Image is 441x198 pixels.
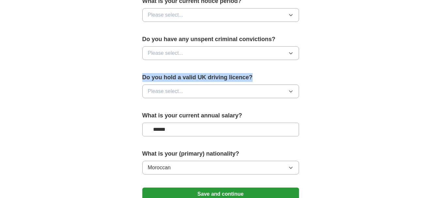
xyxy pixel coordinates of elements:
[148,49,183,57] span: Please select...
[142,149,299,158] label: What is your (primary) nationality?
[142,35,299,44] label: Do you have any unspent criminal convictions?
[142,84,299,98] button: Please select...
[142,73,299,82] label: Do you hold a valid UK driving licence?
[142,161,299,175] button: Moroccan
[148,11,183,19] span: Please select...
[142,111,299,120] label: What is your current annual salary?
[142,46,299,60] button: Please select...
[142,8,299,22] button: Please select...
[148,87,183,95] span: Please select...
[148,164,171,172] span: Moroccan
